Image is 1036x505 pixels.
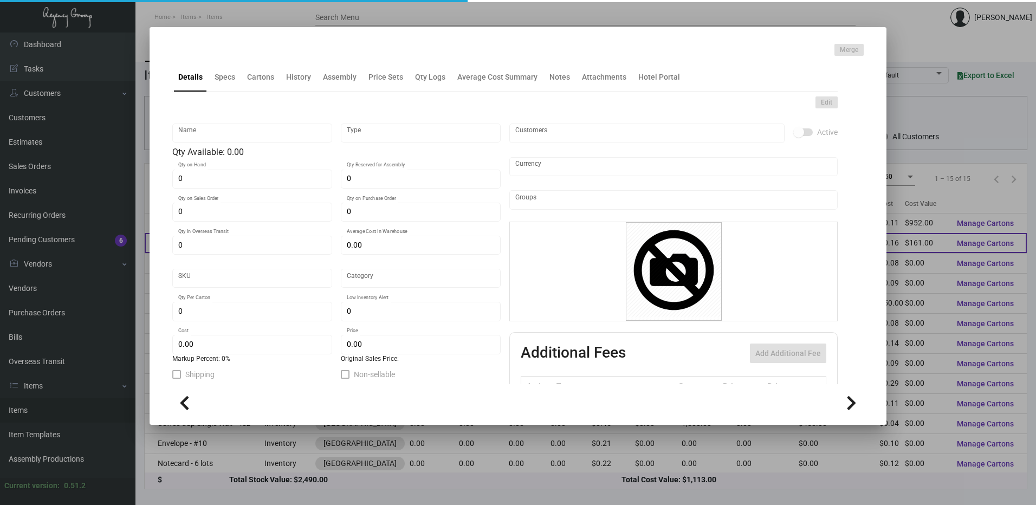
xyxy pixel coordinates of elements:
[817,126,838,139] span: Active
[368,72,403,83] div: Price Sets
[834,44,864,56] button: Merge
[247,72,274,83] div: Cartons
[765,377,813,396] th: Price type
[675,377,720,396] th: Cost
[840,46,858,55] span: Merge
[521,344,626,363] h2: Additional Fees
[815,96,838,108] button: Edit
[4,480,60,491] div: Current version:
[638,72,680,83] div: Hotel Portal
[554,377,675,396] th: Type
[515,196,832,204] input: Add new..
[323,72,357,83] div: Assembly
[354,368,395,381] span: Non-sellable
[172,146,501,159] div: Qty Available: 0.00
[515,129,779,138] input: Add new..
[415,72,445,83] div: Qty Logs
[549,72,570,83] div: Notes
[185,368,215,381] span: Shipping
[720,377,765,396] th: Price
[215,72,235,83] div: Specs
[582,72,626,83] div: Attachments
[178,72,203,83] div: Details
[821,98,832,107] span: Edit
[64,480,86,491] div: 0.51.2
[521,377,554,396] th: Active
[457,72,538,83] div: Average Cost Summary
[750,344,826,363] button: Add Additional Fee
[755,349,821,358] span: Add Additional Fee
[286,72,311,83] div: History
